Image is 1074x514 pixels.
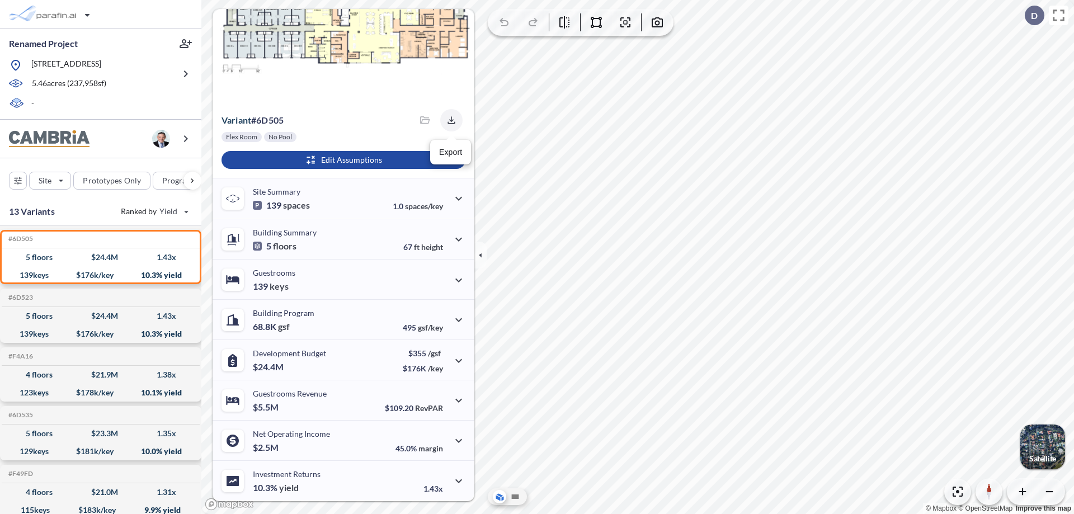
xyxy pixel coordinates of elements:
[253,361,285,372] p: $24.4M
[6,235,33,243] h5: Click to copy the code
[1020,425,1065,469] button: Switcher ImageSatellite
[9,205,55,218] p: 13 Variants
[268,133,292,142] p: No Pool
[83,175,141,186] p: Prototypes Only
[159,206,178,217] span: Yield
[403,348,443,358] p: $355
[253,268,295,277] p: Guestrooms
[279,482,299,493] span: yield
[493,490,506,503] button: Aerial View
[1020,425,1065,469] img: Switcher Image
[6,352,33,360] h5: Click to copy the code
[1031,11,1038,21] p: D
[270,281,289,292] span: keys
[414,242,420,252] span: ft
[6,411,33,419] h5: Click to copy the code
[29,172,71,190] button: Site
[31,58,101,72] p: [STREET_ADDRESS]
[403,323,443,332] p: 495
[153,172,213,190] button: Program
[428,364,443,373] span: /key
[253,200,310,211] p: 139
[253,281,289,292] p: 139
[321,154,382,166] p: Edit Assumptions
[32,78,106,90] p: 5.46 acres ( 237,958 sf)
[926,504,957,512] a: Mapbox
[162,175,194,186] p: Program
[222,151,465,169] button: Edit Assumptions
[253,187,300,196] p: Site Summary
[253,442,280,453] p: $2.5M
[6,294,33,301] h5: Click to copy the code
[253,429,330,438] p: Net Operating Income
[403,242,443,252] p: 67
[9,130,89,148] img: BrandImage
[253,241,296,252] p: 5
[278,321,290,332] span: gsf
[423,484,443,493] p: 1.43x
[253,348,326,358] p: Development Budget
[226,133,257,142] p: Flex Room
[39,175,51,186] p: Site
[9,37,78,50] p: Renamed Project
[283,200,310,211] span: spaces
[385,403,443,413] p: $109.20
[253,389,327,398] p: Guestrooms Revenue
[222,115,251,125] span: Variant
[253,482,299,493] p: 10.3%
[415,403,443,413] span: RevPAR
[112,202,196,220] button: Ranked by Yield
[253,228,317,237] p: Building Summary
[222,115,284,126] p: # 6d505
[393,201,443,211] p: 1.0
[1029,454,1056,463] p: Satellite
[253,321,290,332] p: 68.8K
[439,147,462,158] p: Export
[253,469,321,479] p: Investment Returns
[273,241,296,252] span: floors
[405,201,443,211] span: spaces/key
[418,323,443,332] span: gsf/key
[958,504,1012,512] a: OpenStreetMap
[253,402,280,413] p: $5.5M
[205,498,254,511] a: Mapbox homepage
[253,308,314,318] p: Building Program
[73,172,150,190] button: Prototypes Only
[31,97,34,110] p: -
[421,242,443,252] span: height
[395,444,443,453] p: 45.0%
[428,348,441,358] span: /gsf
[403,364,443,373] p: $176K
[152,130,170,148] img: user logo
[6,470,33,478] h5: Click to copy the code
[1016,504,1071,512] a: Improve this map
[508,490,522,503] button: Site Plan
[418,444,443,453] span: margin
